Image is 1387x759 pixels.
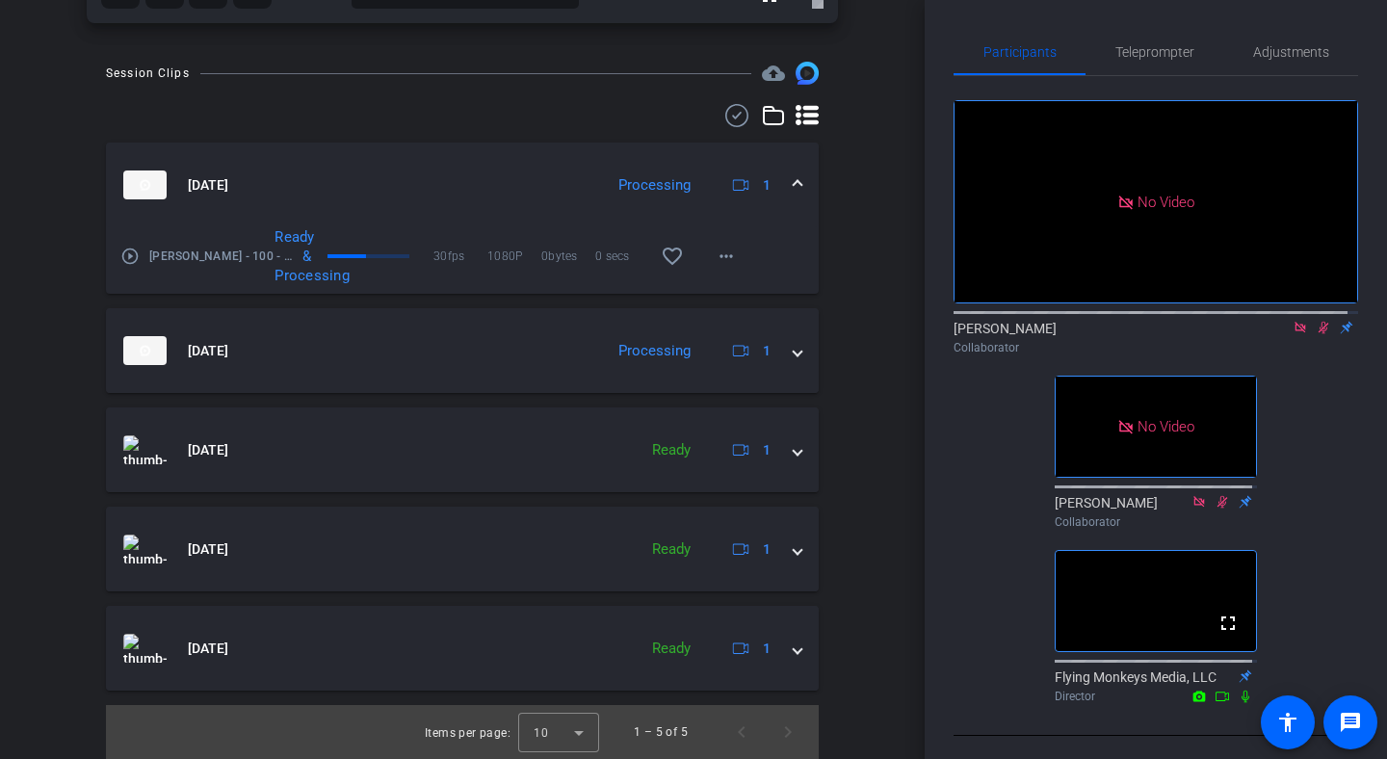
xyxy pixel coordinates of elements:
[715,245,738,268] mat-icon: more_horiz
[1339,711,1362,734] mat-icon: message
[1217,612,1240,635] mat-icon: fullscreen
[106,143,819,227] mat-expansion-panel-header: thumb-nail[DATE]Processing1
[609,340,700,362] div: Processing
[763,639,771,659] span: 1
[763,175,771,196] span: 1
[123,535,167,563] img: thumb-nail
[1276,711,1299,734] mat-icon: accessibility
[642,538,700,561] div: Ready
[188,639,228,659] span: [DATE]
[1055,493,1257,531] div: [PERSON_NAME]
[719,709,765,755] button: Previous page
[487,247,541,266] span: 1080P
[661,245,684,268] mat-icon: favorite_border
[954,339,1358,356] div: Collaborator
[425,723,510,743] div: Items per page:
[1055,688,1257,705] div: Director
[796,62,819,85] img: Session clips
[106,64,190,83] div: Session Clips
[188,539,228,560] span: [DATE]
[188,440,228,460] span: [DATE]
[983,45,1057,59] span: Participants
[123,170,167,199] img: thumb-nail
[541,247,595,266] span: 0bytes
[642,638,700,660] div: Ready
[123,336,167,365] img: thumb-nail
[106,308,819,393] mat-expansion-panel-header: thumb-nail[DATE]Processing1
[106,227,819,294] div: thumb-nail[DATE]Processing1
[106,606,819,691] mat-expansion-panel-header: thumb-nail[DATE]Ready1
[762,62,785,85] span: Destinations for your clips
[123,634,167,663] img: thumb-nail
[1138,418,1194,435] span: No Video
[954,319,1358,356] div: [PERSON_NAME]
[120,247,140,266] mat-icon: play_circle_outline
[763,341,771,361] span: 1
[106,407,819,492] mat-expansion-panel-header: thumb-nail[DATE]Ready1
[642,439,700,461] div: Ready
[763,440,771,460] span: 1
[265,227,321,285] div: Ready & Processing
[1138,193,1194,210] span: No Video
[1055,667,1257,705] div: Flying Monkeys Media, LLC
[123,435,167,464] img: thumb-nail
[1115,45,1194,59] span: Teleprompter
[106,507,819,591] mat-expansion-panel-header: thumb-nail[DATE]Ready1
[1055,513,1257,531] div: Collaborator
[609,174,700,196] div: Processing
[188,175,228,196] span: [DATE]
[765,709,811,755] button: Next page
[634,722,688,742] div: 1 – 5 of 5
[149,247,299,266] span: [PERSON_NAME] - 100 - Keynote-[PERSON_NAME]-2025-09-04-15-41-18-360-0
[762,62,785,85] mat-icon: cloud_upload
[595,247,649,266] span: 0 secs
[433,247,487,266] span: 30fps
[188,341,228,361] span: [DATE]
[1253,45,1329,59] span: Adjustments
[763,539,771,560] span: 1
